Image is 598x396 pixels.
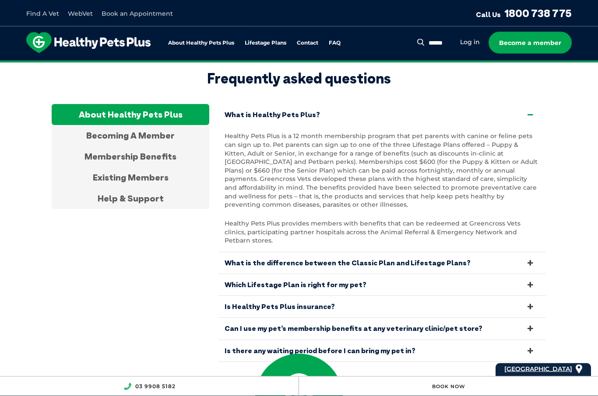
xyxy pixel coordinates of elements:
div: Help & Support [52,188,209,209]
a: [GEOGRAPHIC_DATA] [504,363,572,375]
div: Membership Benefits [52,146,209,167]
div: About Healthy Pets Plus [52,104,209,125]
a: Is there any waiting period before I can bring my pet in? [218,340,546,362]
a: Become a member [489,32,572,54]
a: Which Lifestage Plan is right for my pet? [218,274,546,296]
a: 03 9908 5182 [135,383,176,389]
a: What is Healthy Pets Plus? [218,104,546,126]
span: [GEOGRAPHIC_DATA] [504,365,572,373]
span: Proactive, preventative wellness program designed to keep your pet healthier and happier for longer [136,61,463,69]
div: Existing Members [52,167,209,188]
a: FAQ [329,40,341,46]
a: What is the difference between the Classic Plan and Lifestage Plans? [218,253,546,274]
a: About Healthy Pets Plus [168,40,234,46]
span: Call Us [476,10,501,19]
a: Book an Appointment [102,10,173,17]
div: Becoming A Member [52,125,209,146]
p: Healthy Pets Plus is a 12 month membership program that pet parents with canine or feline pets ca... [225,132,540,209]
a: Can I use my pet’s membership benefits at any veterinary clinic/pet store? [218,318,546,340]
a: Book Now [432,383,465,389]
h2: Frequently asked questions [52,70,546,87]
a: Lifestage Plans [245,40,286,46]
p: Healthy Pets Plus provides members with benefits that can be redeemed at Greencross Vets clinics,... [225,220,540,246]
a: Contact [297,40,318,46]
a: Is Healthy Pets Plus insurance? [218,296,546,318]
img: hpp-logo [26,32,151,53]
a: Call Us1800 738 775 [476,7,572,20]
a: Find A Vet [26,10,59,17]
button: Search [415,38,426,47]
img: location_pin.svg [576,365,582,374]
a: WebVet [68,10,93,17]
img: location_phone.svg [123,383,131,390]
a: Log in [460,38,480,46]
